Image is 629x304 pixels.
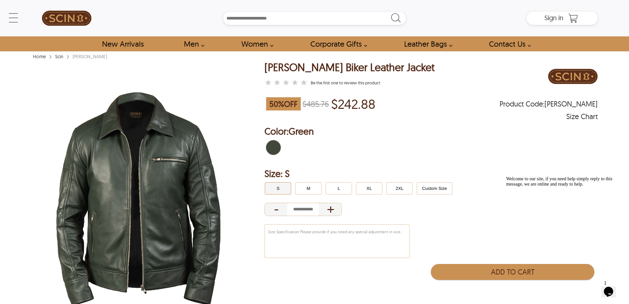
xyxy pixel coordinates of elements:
a: Shop Leather Corporate Gifts [303,36,371,51]
iframe: chat widget [504,174,622,274]
a: Home [31,54,48,60]
button: Add to Cart [431,264,594,280]
label: 2 rating [273,79,281,86]
h2: Selected Filter by Size: S [264,167,598,180]
a: Shop Leather Bags [397,36,456,51]
strike: $485.76 [302,99,329,109]
iframe: PayPal [431,283,594,298]
label: 1 rating [264,79,272,86]
h1: Morris Biker Leather Jacket [264,62,435,73]
label: 3 rating [282,79,290,86]
a: SCIN [31,3,102,33]
a: Scin [53,54,65,60]
button: Click to select XL [356,182,382,195]
img: SCIN [42,3,91,33]
a: Shop Women Leather Jackets [234,36,277,51]
h2: Selected Color: by Green [264,125,598,138]
a: shop men's leather jackets [176,36,208,51]
button: Click to select M [295,182,322,195]
div: Decrease Quantity of Item [264,203,287,216]
iframe: chat widget [601,278,622,297]
button: Click to select S [265,182,291,195]
a: Sign in [544,16,563,21]
a: Shopping Cart [567,13,580,23]
div: Increase Quantity of Item [319,203,342,216]
a: contact-us [481,36,535,51]
p: Price of $242.88 [331,96,375,111]
span: › [67,50,69,62]
label: 5 rating [300,79,307,86]
button: Click to select 2XL [386,182,413,195]
label: 4 rating [291,79,298,86]
div: Green [264,139,282,156]
a: Morris Biker Leather Jacket } [311,80,380,85]
span: Green [289,125,314,137]
span: Sign in [544,14,563,22]
div: Welcome to our site, if you need help simply reply to this message, we are online and ready to help. [3,3,122,13]
span: › [49,50,52,62]
span: Welcome to our site, if you need help simply reply to this message, we are online and ready to help. [3,3,109,13]
div: [PERSON_NAME] Biker Leather Jacket [264,62,435,73]
button: Click to select L [326,182,352,195]
div: [PERSON_NAME] [71,53,109,60]
span: 50 % OFF [266,97,301,110]
a: Shop New Arrivals [94,36,151,51]
div: Size Chart [566,113,598,120]
span: Product Code: MORRIS [500,101,598,107]
textarea: Size Specification Please provide if you need any special adjustment in size. [265,225,409,258]
a: Brand Logo PDP Image [548,62,598,93]
button: Click to select Custom Size [417,182,452,195]
a: Morris Biker Leather Jacket } [264,78,309,87]
img: Brand Logo PDP Image [548,62,598,91]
